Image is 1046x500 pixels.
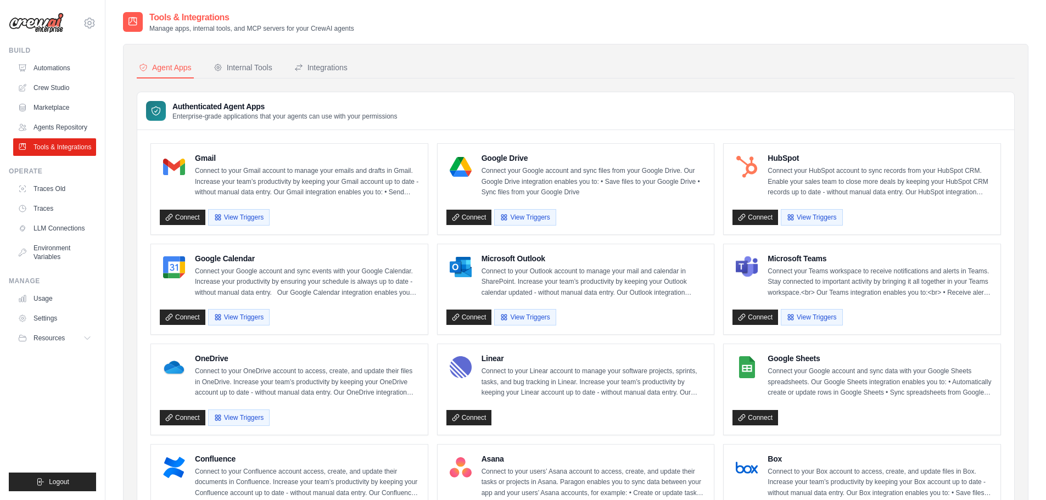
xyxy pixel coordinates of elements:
[160,410,205,425] a: Connect
[768,366,992,398] p: Connect your Google account and sync data with your Google Sheets spreadsheets. Our Google Sheets...
[446,210,492,225] a: Connect
[13,119,96,136] a: Agents Repository
[482,253,706,264] h4: Microsoft Outlook
[732,410,778,425] a: Connect
[13,239,96,266] a: Environment Variables
[482,266,706,299] p: Connect to your Outlook account to manage your mail and calendar in SharePoint. Increase your tea...
[195,453,419,464] h4: Confluence
[736,256,758,278] img: Microsoft Teams Logo
[13,290,96,307] a: Usage
[768,166,992,198] p: Connect your HubSpot account to sync records from your HubSpot CRM. Enable your sales team to clo...
[195,467,419,499] p: Connect to your Confluence account access, create, and update their documents in Confluence. Incr...
[9,277,96,285] div: Manage
[172,101,398,112] h3: Authenticated Agent Apps
[482,467,706,499] p: Connect to your users’ Asana account to access, create, and update their tasks or projects in Asa...
[195,253,419,264] h4: Google Calendar
[13,79,96,97] a: Crew Studio
[163,156,185,178] img: Gmail Logo
[13,220,96,237] a: LLM Connections
[211,58,275,78] button: Internal Tools
[294,62,348,73] div: Integrations
[736,356,758,378] img: Google Sheets Logo
[195,366,419,398] p: Connect to your OneDrive account to access, create, and update their files in OneDrive. Increase ...
[482,366,706,398] p: Connect to your Linear account to manage your software projects, sprints, tasks, and bug tracking...
[768,453,992,464] h4: Box
[9,46,96,55] div: Build
[13,329,96,347] button: Resources
[450,156,472,178] img: Google Drive Logo
[482,453,706,464] h4: Asana
[195,266,419,299] p: Connect your Google account and sync events with your Google Calendar. Increase your productivity...
[49,477,69,486] span: Logout
[195,353,419,364] h4: OneDrive
[195,153,419,164] h4: Gmail
[482,166,706,198] p: Connect your Google account and sync files from your Google Drive. Our Google Drive integration e...
[781,309,842,325] button: View Triggers
[768,467,992,499] p: Connect to your Box account to access, create, and update files in Box. Increase your team’s prod...
[9,473,96,491] button: Logout
[33,334,65,342] span: Resources
[160,310,205,325] a: Connect
[732,310,778,325] a: Connect
[736,457,758,479] img: Box Logo
[13,99,96,116] a: Marketplace
[139,62,192,73] div: Agent Apps
[768,266,992,299] p: Connect your Teams workspace to receive notifications and alerts in Teams. Stay connected to impo...
[195,166,419,198] p: Connect to your Gmail account to manage your emails and drafts in Gmail. Increase your team’s pro...
[768,353,992,364] h4: Google Sheets
[214,62,272,73] div: Internal Tools
[450,457,472,479] img: Asana Logo
[208,409,270,426] button: View Triggers
[292,58,350,78] button: Integrations
[149,11,354,24] h2: Tools & Integrations
[208,309,270,325] button: View Triggers
[149,24,354,33] p: Manage apps, internal tools, and MCP servers for your CrewAI agents
[9,167,96,176] div: Operate
[13,138,96,156] a: Tools & Integrations
[450,356,472,378] img: Linear Logo
[163,457,185,479] img: Confluence Logo
[13,200,96,217] a: Traces
[13,310,96,327] a: Settings
[494,209,556,226] button: View Triggers
[482,153,706,164] h4: Google Drive
[446,310,492,325] a: Connect
[208,209,270,226] button: View Triggers
[781,209,842,226] button: View Triggers
[160,210,205,225] a: Connect
[172,112,398,121] p: Enterprise-grade applications that your agents can use with your permissions
[13,59,96,77] a: Automations
[768,153,992,164] h4: HubSpot
[163,356,185,378] img: OneDrive Logo
[163,256,185,278] img: Google Calendar Logo
[482,353,706,364] h4: Linear
[768,253,992,264] h4: Microsoft Teams
[736,156,758,178] img: HubSpot Logo
[732,210,778,225] a: Connect
[446,410,492,425] a: Connect
[13,180,96,198] a: Traces Old
[9,13,64,33] img: Logo
[137,58,194,78] button: Agent Apps
[494,309,556,325] button: View Triggers
[450,256,472,278] img: Microsoft Outlook Logo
